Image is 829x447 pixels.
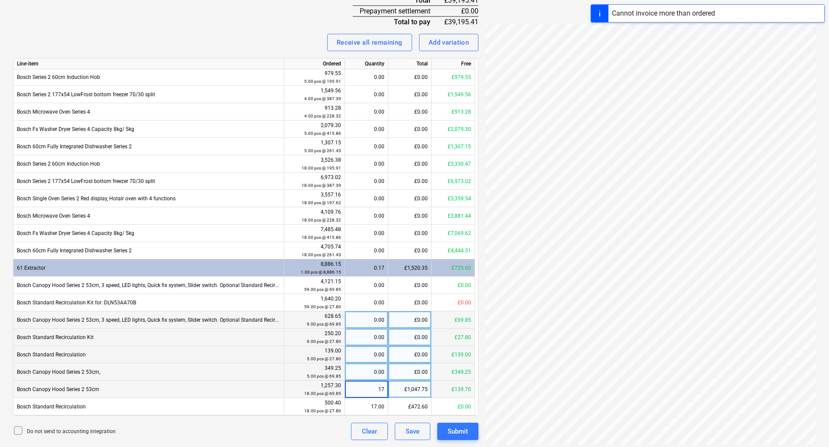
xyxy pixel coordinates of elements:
div: £1,549.56 [432,86,475,103]
div: 6,973.02 [288,173,341,189]
div: £3,881.44 [432,207,475,225]
div: 1,549.56 [288,87,341,103]
small: 5.00 pcs @ 195.91 [304,79,341,84]
div: 0.00 [348,190,384,207]
div: £0.00 [388,242,432,259]
small: 5.00 pcs @ 261.43 [304,148,341,153]
small: 18.00 pcs @ 387.39 [302,183,341,188]
div: 0.00 [348,277,384,294]
button: Add variation [419,34,479,51]
div: £0.00 [388,225,432,242]
div: £2,079.30 [432,121,475,138]
div: £0.00 [388,190,432,207]
div: £0.00 [388,207,432,225]
div: £39,195.41 [444,16,478,27]
div: Bosch 60cm Fully Integrated Dishwasher Series 2 [13,138,284,155]
div: £6,973.02 [432,173,475,190]
button: Submit [437,423,478,440]
small: 18.00 pcs @ 69.85 [304,391,341,396]
div: £0.00 [388,346,432,363]
small: 18.00 pcs @ 228.32 [302,218,341,222]
div: 3,526.38 [288,156,341,172]
div: Bosch Standard Recirculation [13,398,284,415]
div: 139.00 [288,347,341,363]
div: 7,485.48 [288,225,341,241]
small: 4.00 pcs @ 228.32 [304,114,341,118]
div: 2,079.30 [288,121,341,137]
div: £3,330.47 [432,155,475,173]
div: £4,444.31 [432,242,475,259]
div: Bosch Series 2 177x54 LowFrost bottom freezer 70/30 split [13,173,284,190]
div: £0.00 [388,329,432,346]
iframe: Chat Widget [786,405,829,447]
div: £0.00 [388,277,432,294]
div: £0.00 [432,277,475,294]
div: 0.00 [348,242,384,259]
small: 18.00 pcs @ 415.86 [302,235,341,240]
small: 59.00 pcs @ 69.85 [304,287,341,292]
div: Bosch Microwave Oven Series 4 [13,207,284,225]
div: Bosch Standard Recirculation Kit [13,329,284,346]
div: 913.28 [288,104,341,120]
div: Bosch 60cm Fully Integrated Dishwasher Series 2 [13,242,284,259]
div: Bosch Standard Recirculation Kit for: DLN53AA70B [13,294,284,311]
small: 9.00 pcs @ 69.85 [307,322,341,326]
div: 628.65 [288,312,341,328]
div: £913.28 [432,103,475,121]
div: Submit [448,426,468,437]
div: Clear [362,426,377,437]
div: £1,047.75 [388,381,432,398]
div: 1,640.20 [288,295,341,311]
div: £0.00 [388,103,432,121]
div: 0.00 [348,103,384,121]
div: Prepayment settlement [353,6,444,16]
div: £0.00 [388,86,432,103]
div: Bosch Canopy Hood Series 2 53cm, 3 speed, LED lights, Quick fix system, Slider switch. Optional S... [13,277,284,294]
small: 4.00 pcs @ 387.39 [304,96,341,101]
div: 0.00 [348,225,384,242]
small: 5.00 pcs @ 69.85 [307,374,341,378]
div: £27.80 [432,329,475,346]
div: £0.00 [388,155,432,173]
small: 18.00 pcs @ 261.43 [302,252,341,257]
div: Bosch Single Oven Series 2 Red display, Hotair oven with 4 functions [13,190,284,207]
div: Save [406,426,419,437]
div: Quantity [345,59,388,69]
div: Total [388,59,432,69]
div: £7,069.62 [432,225,475,242]
div: 979.55 [288,69,341,85]
div: 4,109.76 [288,208,341,224]
div: 8,886.15 [288,260,341,276]
div: £139.70 [432,381,475,398]
div: Total to pay [353,16,444,27]
div: Ordered [284,59,345,69]
div: £1,307.15 [432,138,475,155]
div: 4,121.15 [288,277,341,294]
button: Clear [351,423,388,440]
span: 61 Extractor [17,265,46,271]
div: £0.00 [388,69,432,86]
div: Bosch Canopy Hood Series 2 53cm, [13,363,284,381]
div: 0.00 [348,155,384,173]
div: 0.00 [348,86,384,103]
small: 5.00 pcs @ 415.86 [304,131,341,136]
div: Add variation [429,37,469,48]
div: £139.00 [432,346,475,363]
div: Line-item [13,59,284,69]
button: Save [395,423,430,440]
div: £0.00 [388,173,432,190]
div: Bosch Microwave Oven Series 4 [13,103,284,121]
div: Bosch Fs Washer Dryer Series 4 Capacity 8kg/ 5kg [13,225,284,242]
div: Bosch Series 2 60cm Induction Hob [13,155,284,173]
div: £0.00 [388,363,432,381]
div: 0.00 [348,207,384,225]
div: £725.60 [432,259,475,277]
div: Bosch Canopy Hood Series 2 53cm [13,381,284,398]
div: Free [432,59,475,69]
div: 250.20 [288,330,341,346]
div: 0.00 [348,363,384,381]
div: Bosch Standard Recirculation [13,346,284,363]
div: £0.00 [444,6,478,16]
small: 18.00 pcs @ 195.91 [302,166,341,170]
div: 0.00 [348,69,384,86]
